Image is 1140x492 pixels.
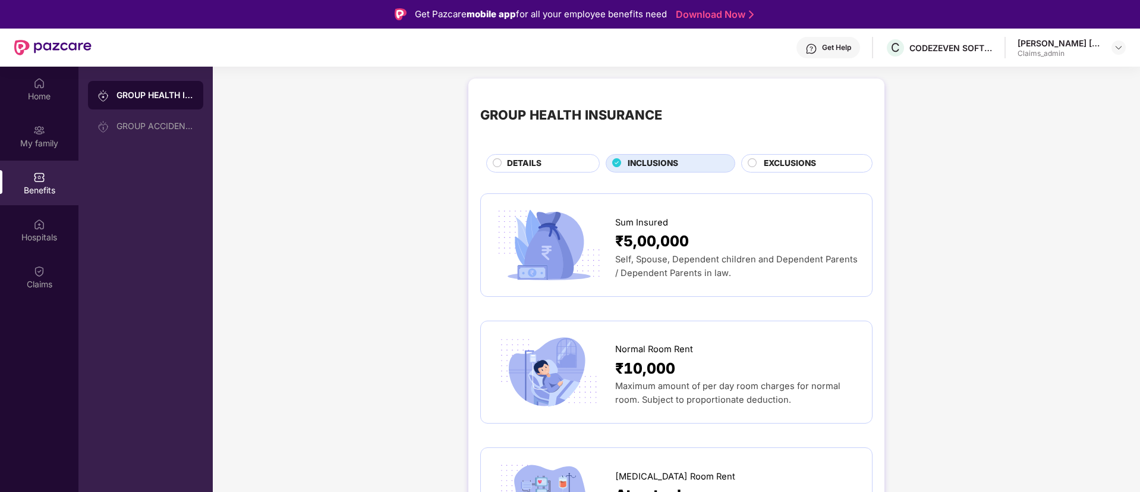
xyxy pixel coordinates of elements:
img: Logo [395,8,407,20]
span: C [891,40,900,55]
a: Download Now [676,8,750,21]
img: svg+xml;base64,PHN2ZyBpZD0iSGVscC0zMngzMiIgeG1sbnM9Imh0dHA6Ly93d3cudzMub3JnLzIwMDAvc3ZnIiB3aWR0aD... [805,43,817,55]
img: Stroke [749,8,754,21]
div: CODEZEVEN SOFTWARE PRIVATE LIMITED [909,42,993,54]
div: Get Help [822,43,851,52]
strong: mobile app [467,8,516,20]
div: Get Pazcare for all your employee benefits need [415,7,667,21]
div: Claims_admin [1018,49,1101,58]
img: svg+xml;base64,PHN2ZyBpZD0iRHJvcGRvd24tMzJ4MzIiIHhtbG5zPSJodHRwOi8vd3d3LnczLm9yZy8yMDAwL3N2ZyIgd2... [1114,43,1123,52]
img: New Pazcare Logo [14,40,92,55]
div: [PERSON_NAME] [PERSON_NAME] Aga [PERSON_NAME] [1018,37,1101,49]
